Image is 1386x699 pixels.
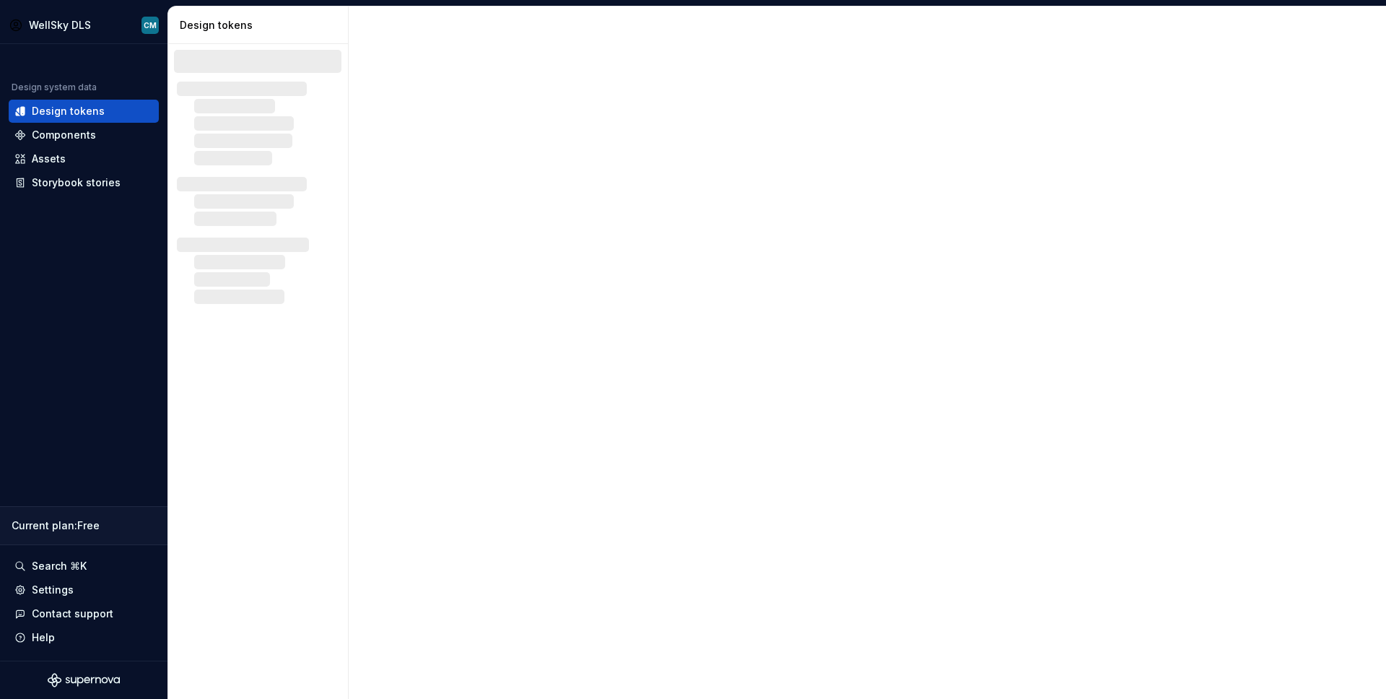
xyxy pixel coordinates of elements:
button: Search ⌘K [9,555,159,578]
button: Help [9,626,159,649]
div: Components [32,128,96,142]
div: Search ⌘K [32,559,87,573]
div: Design system data [12,82,97,93]
div: Contact support [32,607,113,621]
div: Assets [32,152,66,166]
a: Assets [9,147,159,170]
div: Settings [32,583,74,597]
a: Storybook stories [9,171,159,194]
a: Settings [9,578,159,602]
div: WellSky DLS [29,18,91,32]
div: Storybook stories [32,175,121,190]
div: Current plan : Free [12,518,156,533]
svg: Supernova Logo [48,673,120,687]
div: Help [32,630,55,645]
button: WellSky DLSCM [3,9,165,40]
button: Contact support [9,602,159,625]
a: Design tokens [9,100,159,123]
div: CM [144,19,157,31]
div: Design tokens [32,104,105,118]
div: Design tokens [180,18,342,32]
a: Components [9,123,159,147]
